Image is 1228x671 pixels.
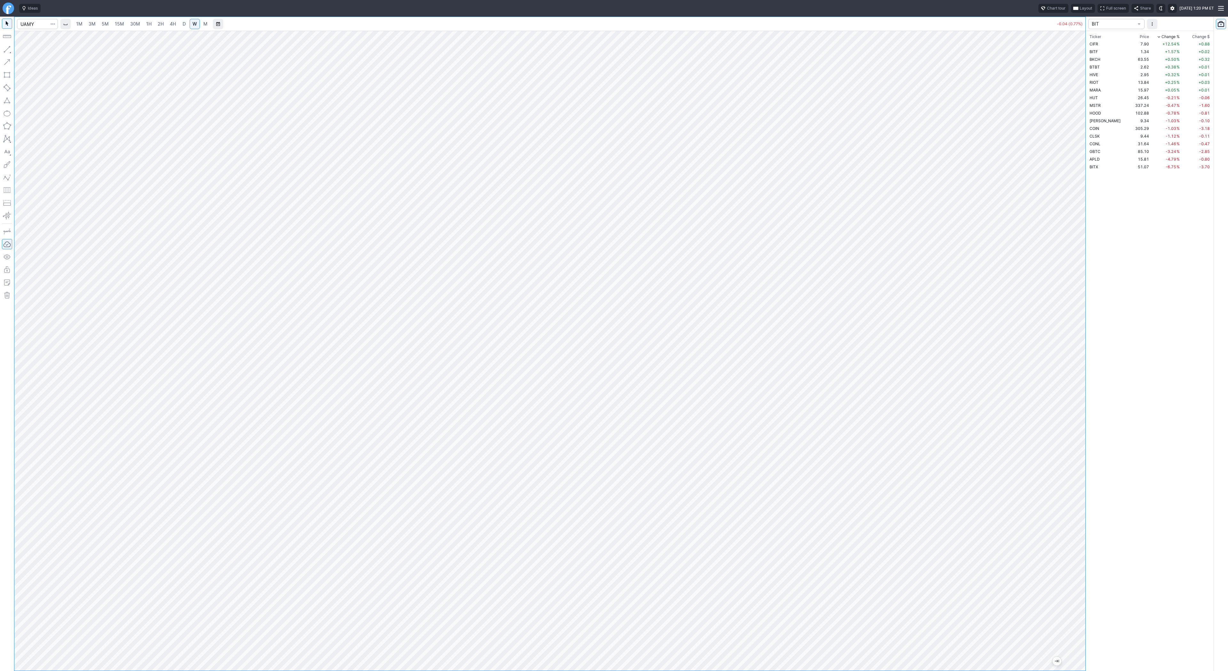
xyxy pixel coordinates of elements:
button: Hide drawings [2,252,12,262]
td: 85.10 [1130,148,1151,155]
span: +0.02 [1199,49,1210,54]
span: +0.38 [1165,65,1176,69]
span: Full screen [1106,5,1126,12]
span: GBTC [1090,149,1100,154]
td: 1.34 [1130,48,1151,55]
a: 30M [127,19,143,29]
a: 4H [167,19,179,29]
span: % [1177,95,1180,100]
button: Lock drawings [2,265,12,275]
span: -1.03 [1166,126,1176,131]
button: portfolio-watchlist-select [1088,19,1145,29]
button: Polygon [2,121,12,131]
span: Change $ [1192,34,1210,40]
span: -3.70 [1199,164,1210,169]
span: -0.11 [1199,134,1210,139]
button: Drawings Autosave: On [2,239,12,249]
span: -1.12 [1166,134,1176,139]
span: -0.80 [1199,157,1210,162]
span: +0.05 [1165,88,1176,92]
span: -0.78 [1166,111,1176,116]
span: -4.79 [1166,157,1176,162]
input: Search [17,19,58,29]
span: +1.57 [1165,49,1176,54]
button: Fibonacci retracements [2,185,12,195]
td: 2.95 [1130,71,1151,78]
span: 15M [115,21,124,27]
span: HUT [1090,95,1098,100]
button: More [1147,19,1157,29]
span: -0.10 [1199,118,1210,123]
button: Text [2,147,12,157]
span: % [1177,80,1180,85]
span: % [1177,141,1180,146]
button: Add note [2,277,12,288]
span: Share [1140,5,1151,12]
span: W [193,21,197,27]
button: Position [2,198,12,208]
span: +0.32 [1165,72,1176,77]
span: % [1177,149,1180,154]
span: BIT [1092,21,1135,27]
button: XABCD [2,134,12,144]
button: Search [48,19,57,29]
span: BTBT [1090,65,1100,69]
button: Anchored VWAP [2,211,12,221]
span: % [1177,118,1180,123]
span: +0.03 [1199,80,1210,85]
button: Arrow [2,57,12,67]
button: Range [213,19,223,29]
span: 30M [130,21,140,27]
span: D [183,21,186,27]
button: Elliott waves [2,172,12,182]
td: 15.81 [1130,155,1151,163]
a: W [190,19,200,29]
span: APLD [1090,157,1100,162]
span: CONL [1090,141,1100,146]
span: HOOD [1090,111,1101,116]
td: 9.44 [1130,132,1151,140]
div: Ticker [1090,34,1101,40]
a: 15M [112,19,127,29]
button: Share [1131,4,1154,13]
button: Chart tour [1038,4,1068,13]
button: Interval [60,19,71,29]
span: % [1177,88,1180,92]
span: % [1177,72,1180,77]
button: Layout [1071,4,1095,13]
button: Jump to the most recent bar [1052,657,1061,666]
span: BITX [1090,164,1098,169]
a: M [200,19,210,29]
span: +0.88 [1199,42,1210,46]
span: BITF [1090,49,1098,54]
span: +0.50 [1165,57,1176,62]
span: MARA [1090,88,1101,92]
span: +0.01 [1199,72,1210,77]
button: Triangle [2,95,12,106]
a: 2H [155,19,167,29]
span: % [1177,65,1180,69]
span: -0.47 [1199,141,1210,146]
button: Ellipse [2,108,12,118]
span: -2.85 [1199,149,1210,154]
span: -0.21 [1166,95,1176,100]
button: Settings [1168,4,1177,13]
button: Rectangle [2,70,12,80]
span: -0.81 [1199,111,1210,116]
span: RIOT [1090,80,1098,85]
span: MSTR [1090,103,1101,108]
span: % [1177,126,1180,131]
span: Change % [1161,34,1180,40]
td: 13.84 [1130,78,1151,86]
td: 9.34 [1130,117,1151,124]
span: 5M [102,21,109,27]
button: Mouse [2,19,12,29]
span: -1.46 [1166,141,1176,146]
span: 3M [89,21,96,27]
p: -0.04 (0.77%) [1057,22,1083,26]
span: +0.01 [1199,88,1210,92]
td: 31.64 [1130,140,1151,148]
button: Rotated rectangle [2,83,12,93]
button: Full screen [1098,4,1129,13]
span: 2H [158,21,164,27]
